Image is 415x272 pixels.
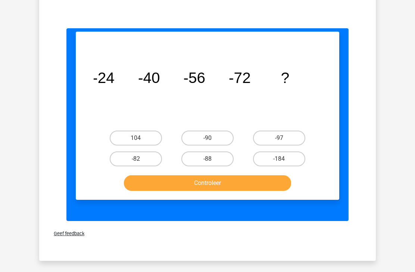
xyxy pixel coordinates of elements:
button: Welk getal hoort op de plek van het vraagteken? -24 -40 -56 -72 ? Selecteer het juiste antwoord 1... [66,28,349,221]
h6: Selecteer het juiste antwoord [88,111,327,124]
tspan: -72 [229,69,251,86]
p: Welk getal hoort op de plek van het vraagteken? [88,38,327,49]
label: -88 [181,151,234,166]
label: -97 [253,131,306,145]
label: 104 [110,131,162,145]
tspan: -24 [93,69,115,86]
tspan: ? [281,69,290,86]
button: Controleer [124,175,291,191]
span: Geef feedback [48,231,84,236]
label: -184 [253,151,306,166]
tspan: -40 [138,69,160,86]
label: -82 [110,151,162,166]
tspan: -56 [184,69,206,86]
label: -90 [181,131,234,145]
